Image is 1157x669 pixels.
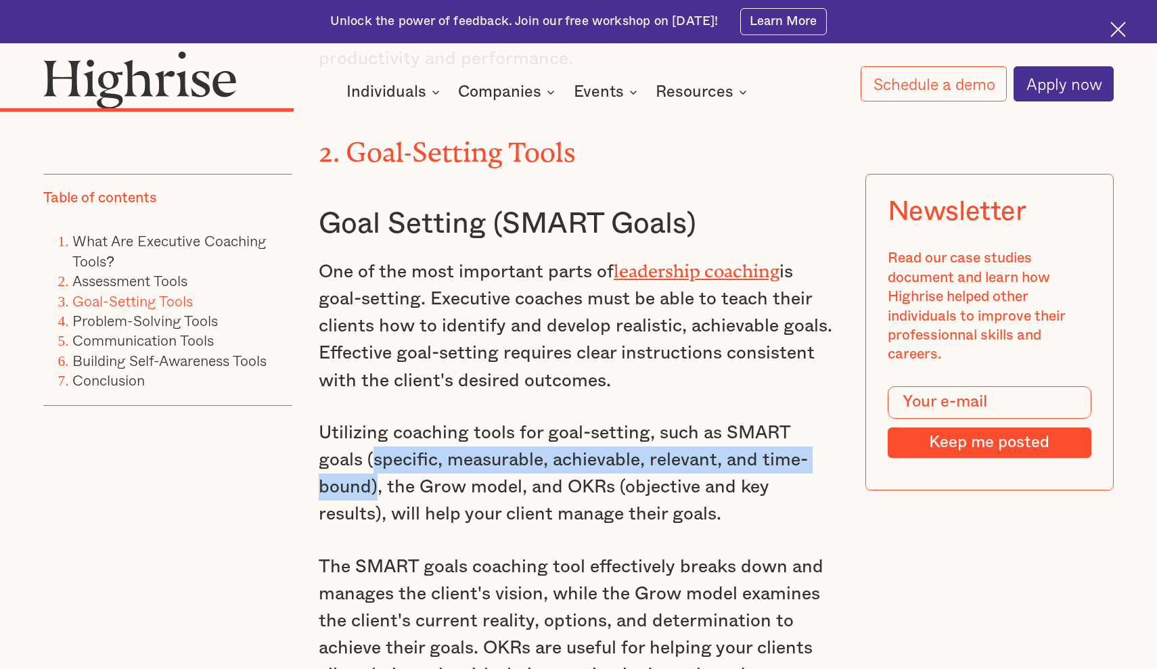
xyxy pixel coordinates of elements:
a: Goal-Setting Tools [72,289,193,311]
p: Utilizing coaching tools for goal-setting, such as SMART goals (specific, measurable, achievable,... [319,419,838,528]
a: Problem-Solving Tools [72,309,218,331]
a: Assessment Tools [72,269,187,292]
div: Newsletter [888,196,1026,227]
div: Companies [458,84,541,100]
a: Schedule a demo [861,66,1007,101]
a: Building Self-Awareness Tools [72,349,267,371]
div: Companies [458,84,559,100]
a: Communication Tools [72,329,214,351]
div: Unlock the power of feedback. Join our free workshop on [DATE]! [330,13,719,30]
a: leadership coaching [614,260,779,273]
div: Events [574,84,641,100]
a: Apply now [1014,66,1114,101]
input: Keep me posted [888,428,1091,458]
img: Cross icon [1110,22,1126,37]
input: Your e-mail [888,386,1091,419]
a: Conclusion [72,369,145,391]
form: Modal Form [888,386,1091,458]
h3: Goal Setting (SMART Goals) [319,206,838,242]
div: Resources [656,84,733,100]
div: Events [574,84,624,100]
a: What Are Executive Coaching Tools? [72,229,266,271]
a: Learn More [740,8,827,36]
div: Table of contents [43,189,157,208]
p: One of the most important parts of is goal-setting. Executive coaches must be able to teach their... [319,255,838,394]
div: Resources [656,84,751,100]
h2: 2. Goal-Setting Tools [319,131,838,161]
div: Read our case studies document and learn how Highrise helped other individuals to improve their p... [888,249,1091,365]
div: Individuals [346,84,444,100]
div: Individuals [346,84,426,100]
img: Highrise logo [43,51,237,109]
